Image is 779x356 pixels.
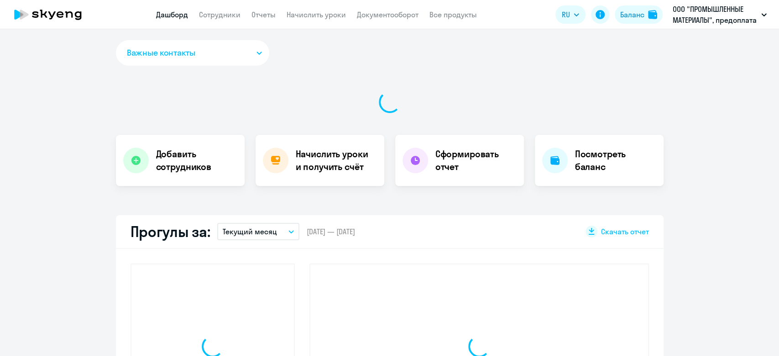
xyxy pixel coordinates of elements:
span: RU [562,9,570,20]
button: RU [555,5,586,24]
a: Дашборд [156,10,188,19]
h4: Сформировать отчет [435,148,517,173]
h4: Начислить уроки и получить счёт [296,148,375,173]
span: [DATE] — [DATE] [307,227,355,237]
h2: Прогулы за: [131,222,210,241]
button: Балансbalance [615,5,663,24]
button: Текущий месяц [217,223,299,240]
div: Баланс [620,9,644,20]
span: Важные контакты [127,47,195,59]
h4: Добавить сотрудников [156,148,237,173]
a: Сотрудники [199,10,240,19]
h4: Посмотреть баланс [575,148,656,173]
a: Начислить уроки [287,10,346,19]
a: Все продукты [429,10,477,19]
p: ООО "ПРОМЫШЛЕННЫЕ МАТЕРИАЛЫ", предоплата [673,4,758,26]
a: Документооборот [357,10,418,19]
button: ООО "ПРОМЫШЛЕННЫЕ МАТЕРИАЛЫ", предоплата [668,4,771,26]
a: Отчеты [251,10,276,19]
span: Скачать отчет [601,227,649,237]
button: Важные контакты [116,40,269,66]
p: Текущий месяц [223,226,277,237]
img: balance [648,10,657,19]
